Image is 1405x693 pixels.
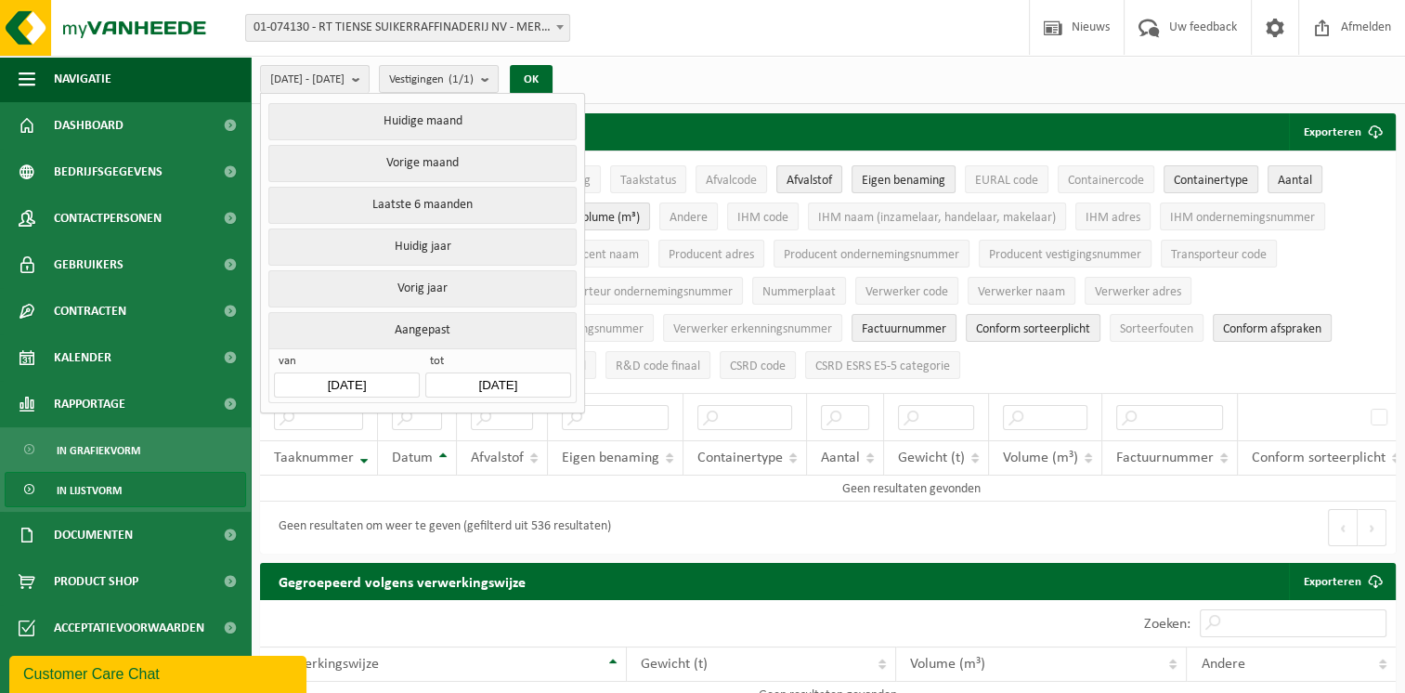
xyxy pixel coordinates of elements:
button: Producent vestigingsnummerProducent vestigingsnummer: Activate to sort [979,240,1151,268]
button: Producent ondernemingsnummerProducent ondernemingsnummer: Activate to sort [774,240,969,268]
span: R&D code finaal [616,360,700,373]
button: IHM naam (inzamelaar, handelaar, makelaar)IHM naam (inzamelaar, handelaar, makelaar): Activate to... [808,203,1066,230]
button: NummerplaatNummerplaat: Activate to sort [752,277,846,305]
span: Conform sorteerplicht [976,322,1090,336]
span: Factuurnummer [1116,451,1214,465]
button: CSRD ESRS E5-5 categorieCSRD ESRS E5-5 categorie: Activate to sort [805,351,960,379]
span: In grafiekvorm [57,433,140,468]
span: Afvalstof [471,451,524,465]
button: Laatste 6 maanden [268,187,576,224]
span: Aantal [821,451,860,465]
span: Product Shop [54,558,138,605]
span: Navigatie [54,56,111,102]
span: IHM ondernemingsnummer [1170,211,1315,225]
span: van [274,354,419,373]
button: Huidige maand [268,103,576,140]
count: (1/1) [449,73,474,85]
button: Volume (m³)Volume (m³): Activate to sort [566,203,650,230]
span: EURAL code [975,174,1038,188]
span: Transporteur ondernemingsnummer [543,285,733,299]
span: Datum [392,451,433,465]
button: FactuurnummerFactuurnummer: Activate to sort [852,314,956,342]
button: Eigen benamingEigen benaming: Activate to sort [852,165,956,193]
button: AfvalstofAfvalstof: Activate to sort [776,165,842,193]
span: Volume (m³) [910,657,985,672]
span: Conform sorteerplicht [1252,451,1385,465]
span: Nummerplaat [762,285,836,299]
span: Conform afspraken [1223,322,1321,336]
span: Volume (m³) [576,211,640,225]
span: Dashboard [54,102,124,149]
span: Vestigingen [389,66,474,94]
span: Producent naam [553,248,639,262]
button: Vorige maand [268,145,576,182]
span: Gebruikers [54,242,124,288]
span: Taakstatus [620,174,676,188]
span: [DATE] - [DATE] [270,66,345,94]
span: Aantal [1278,174,1312,188]
span: Contracten [54,288,126,334]
span: IHM naam (inzamelaar, handelaar, makelaar) [818,211,1056,225]
button: SorteerfoutenSorteerfouten: Activate to sort [1110,314,1203,342]
span: Sorteerfouten [1120,322,1193,336]
div: Geen resultaten om weer te geven (gefilterd uit 536 resultaten) [269,511,611,544]
button: EURAL codeEURAL code: Activate to sort [965,165,1048,193]
a: In lijstvorm [5,472,246,507]
button: TaakstatusTaakstatus: Activate to sort [610,165,686,193]
span: IHM code [737,211,788,225]
span: Andere [1201,657,1244,672]
button: ContainertypeContainertype: Activate to sort [1164,165,1258,193]
span: Verwerker erkenningsnummer [673,322,832,336]
span: Eigen benaming [862,174,945,188]
span: Eigen benaming [562,451,659,465]
button: AfvalcodeAfvalcode: Activate to sort [696,165,767,193]
span: CSRD ESRS E5-5 categorie [815,360,950,373]
button: Vorig jaar [268,270,576,307]
a: In grafiekvorm [5,432,246,467]
button: Producent naamProducent naam: Activate to sort [542,240,649,268]
span: Factuurnummer [862,322,946,336]
span: 01-074130 - RT TIENSE SUIKERRAFFINADERIJ NV - MERKSEM [245,14,570,42]
button: Conform afspraken : Activate to sort [1213,314,1332,342]
button: Verwerker adresVerwerker adres: Activate to sort [1085,277,1191,305]
button: Transporteur ondernemingsnummerTransporteur ondernemingsnummer : Activate to sort [533,277,743,305]
button: Verwerker codeVerwerker code: Activate to sort [855,277,958,305]
span: Documenten [54,512,133,558]
span: CSRD code [730,360,786,373]
span: Bedrijfsgegevens [54,149,163,195]
button: Aangepast [268,312,576,348]
button: Verwerker erkenningsnummerVerwerker erkenningsnummer: Activate to sort [663,314,842,342]
span: Transporteur code [1171,248,1267,262]
a: Exporteren [1289,563,1394,600]
button: Exporteren [1289,113,1394,150]
button: Verwerker naamVerwerker naam: Activate to sort [968,277,1075,305]
span: Verwerker code [865,285,948,299]
button: Transporteur codeTransporteur code: Activate to sort [1161,240,1277,268]
span: Verwerker naam [978,285,1065,299]
span: Rapportage [54,381,125,427]
span: Acceptatievoorwaarden [54,605,204,651]
span: IHM adres [1086,211,1140,225]
span: Kalender [54,334,111,381]
button: R&D code finaalR&amp;D code finaal: Activate to sort [605,351,710,379]
button: Next [1358,509,1386,546]
button: AantalAantal: Activate to sort [1268,165,1322,193]
label: Zoeken: [1144,617,1190,632]
span: Producent ondernemingsnummer [784,248,959,262]
span: Containertype [1174,174,1248,188]
button: IHM codeIHM code: Activate to sort [727,203,799,230]
span: Containertype [697,451,783,465]
span: Volume (m³) [1003,451,1078,465]
h2: Gegroepeerd volgens verwerkingswijze [260,563,544,599]
span: Contactpersonen [54,195,162,242]
iframe: chat widget [9,652,310,693]
span: In lijstvorm [57,473,122,508]
button: IHM adresIHM adres: Activate to sort [1075,203,1151,230]
span: Afvalcode [706,174,757,188]
span: Containercode [1068,174,1144,188]
span: 01-074130 - RT TIENSE SUIKERRAFFINADERIJ NV - MERKSEM [246,15,569,41]
button: AndereAndere: Activate to sort [659,203,718,230]
button: [DATE] - [DATE] [260,65,370,93]
span: Verwerkingswijze [274,657,379,672]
